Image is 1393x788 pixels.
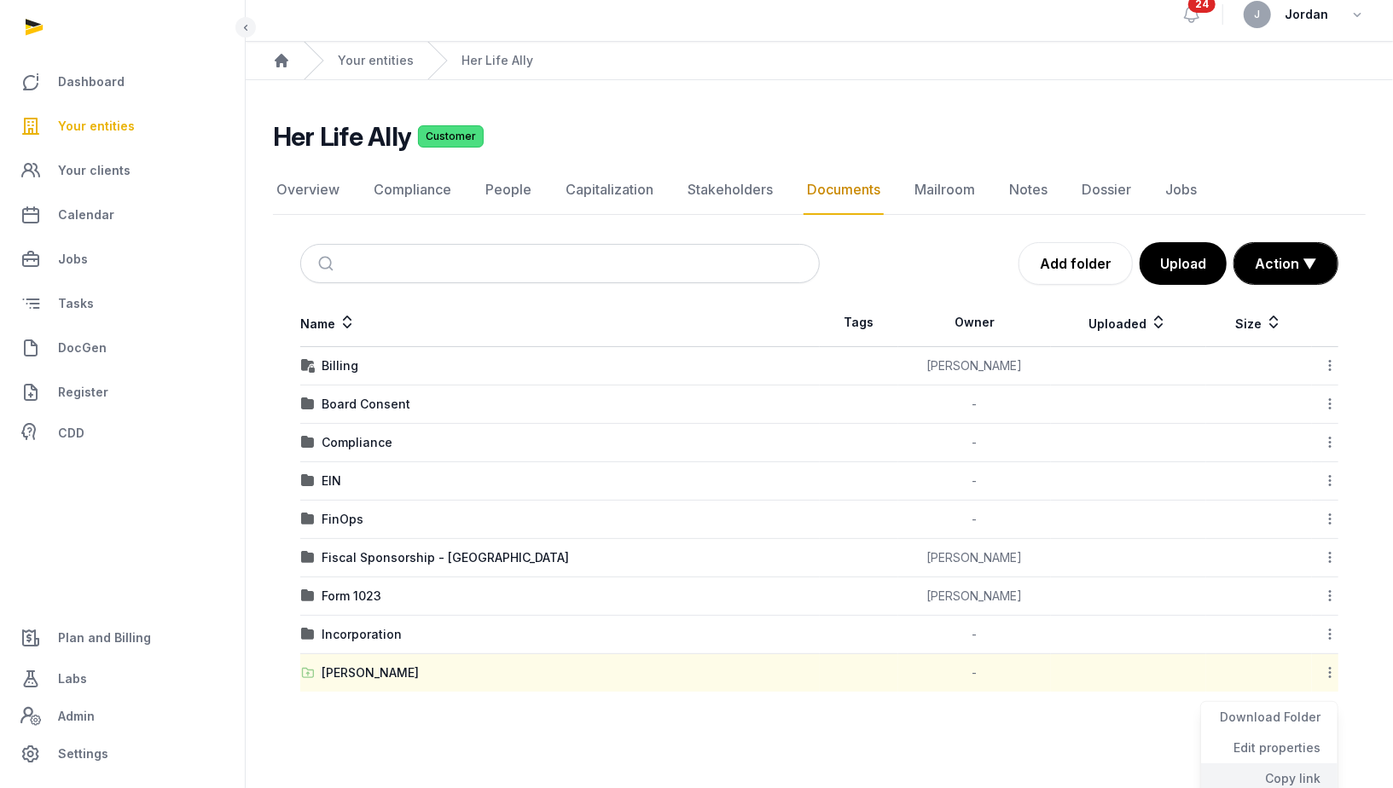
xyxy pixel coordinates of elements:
[308,245,348,282] button: Submit
[898,424,1051,462] td: -
[300,298,820,347] th: Name
[301,397,315,411] img: folder.svg
[461,52,533,69] a: Her Life Ally
[418,125,484,148] span: Customer
[1244,1,1271,28] button: J
[1201,702,1338,733] div: Download Folder
[322,588,381,605] div: Form 1023
[338,52,414,69] a: Your entities
[58,338,107,358] span: DocGen
[911,165,978,215] a: Mailroom
[898,539,1051,577] td: [PERSON_NAME]
[301,474,315,488] img: folder.svg
[684,165,776,215] a: Stakeholders
[58,382,108,403] span: Register
[14,194,231,235] a: Calendar
[1078,165,1135,215] a: Dossier
[14,733,231,774] a: Settings
[58,669,87,689] span: Labs
[14,699,231,733] a: Admin
[322,396,410,413] div: Board Consent
[14,239,231,280] a: Jobs
[58,249,88,269] span: Jobs
[562,165,657,215] a: Capitalization
[322,472,341,490] div: EIN
[58,706,95,727] span: Admin
[898,298,1051,347] th: Owner
[898,616,1051,654] td: -
[58,160,131,181] span: Your clients
[58,744,108,764] span: Settings
[14,106,231,147] a: Your entities
[273,121,411,152] h2: Her Life Ally
[898,462,1051,501] td: -
[246,42,1393,80] nav: Breadcrumb
[898,385,1051,424] td: -
[14,283,231,324] a: Tasks
[1255,9,1261,20] span: J
[14,617,231,658] a: Plan and Billing
[898,501,1051,539] td: -
[322,626,402,643] div: Incorporation
[58,116,135,136] span: Your entities
[322,511,363,528] div: FinOps
[14,372,231,413] a: Register
[1234,243,1338,284] button: Action ▼
[58,72,125,92] span: Dashboard
[1201,733,1338,763] div: Edit properties
[14,61,231,102] a: Dashboard
[14,416,231,450] a: CDD
[58,628,151,648] span: Plan and Billing
[1285,4,1328,25] span: Jordan
[273,165,1366,215] nav: Tabs
[14,150,231,191] a: Your clients
[301,666,315,680] img: folder-upload.svg
[820,298,899,347] th: Tags
[14,327,231,368] a: DocGen
[1162,165,1200,215] a: Jobs
[370,165,455,215] a: Compliance
[898,577,1051,616] td: [PERSON_NAME]
[301,436,315,449] img: folder.svg
[301,589,315,603] img: folder.svg
[301,359,315,373] img: folder-locked-icon.svg
[58,293,94,314] span: Tasks
[898,347,1051,385] td: [PERSON_NAME]
[322,434,392,451] div: Compliance
[322,664,419,681] div: [PERSON_NAME]
[58,423,84,443] span: CDD
[301,628,315,641] img: folder.svg
[273,165,343,215] a: Overview
[482,165,535,215] a: People
[301,551,315,565] img: folder.svg
[301,513,315,526] img: folder.svg
[898,654,1051,692] td: -
[14,658,231,699] a: Labs
[1206,298,1312,347] th: Size
[322,357,358,374] div: Billing
[58,205,114,225] span: Calendar
[1140,242,1227,285] button: Upload
[1006,165,1051,215] a: Notes
[1019,242,1133,285] a: Add folder
[322,549,569,566] div: Fiscal Sponsorship - [GEOGRAPHIC_DATA]
[1051,298,1206,347] th: Uploaded
[804,165,884,215] a: Documents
